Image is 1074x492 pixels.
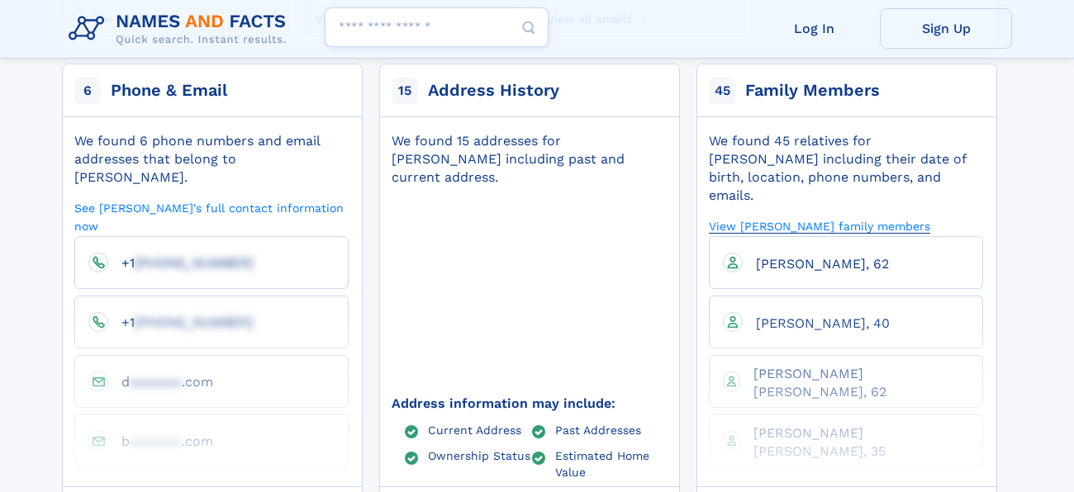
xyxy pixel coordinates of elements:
[743,255,889,271] a: [PERSON_NAME], 62
[111,79,227,102] div: Phone & Email
[745,79,880,102] div: Family Members
[753,425,886,459] span: [PERSON_NAME] [PERSON_NAME], 35
[130,374,182,390] span: aaaaaaa
[74,200,349,234] a: See [PERSON_NAME]'s full contact information now
[108,433,213,448] a: baaaaaaa.com
[130,433,182,449] span: aaaaaaa
[364,153,694,428] img: Map with markers on addresses Daniel Brown
[325,7,549,47] input: search input
[428,448,530,461] a: Ownership Status
[756,256,889,272] span: [PERSON_NAME], 62
[555,423,641,436] a: Past Addresses
[74,132,349,187] div: We found 6 phone numbers and email addresses that belong to [PERSON_NAME].
[709,78,735,104] span: 45
[135,255,254,271] span: [PHONE_NUMBER]
[555,448,667,478] a: Estimated Home Value
[428,423,521,436] a: Current Address
[709,218,930,234] a: View [PERSON_NAME] family members
[743,315,890,330] a: [PERSON_NAME], 40
[740,424,969,458] a: [PERSON_NAME] [PERSON_NAME], 35
[509,7,549,48] button: Search Button
[108,314,254,329] a: +1[PHONE_NUMBER]
[392,78,418,104] span: 15
[62,7,300,51] img: Logo Names and Facts
[392,132,666,187] div: We found 15 addresses for [PERSON_NAME] including past and current address.
[135,315,254,330] span: [PHONE_NUMBER]
[428,79,559,102] div: Address History
[753,366,886,400] span: [PERSON_NAME] [PERSON_NAME], 62
[108,373,213,389] a: daaaaaaa.com
[709,132,983,205] div: We found 45 relatives for [PERSON_NAME] including their date of birth, location, phone numbers, a...
[880,8,1012,49] a: Sign Up
[740,365,969,399] a: [PERSON_NAME] [PERSON_NAME], 62
[756,315,890,331] span: [PERSON_NAME], 40
[392,395,666,413] div: Address information may include:
[748,8,880,49] a: Log In
[74,78,101,104] span: 6
[108,254,254,270] a: +1[PHONE_NUMBER]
